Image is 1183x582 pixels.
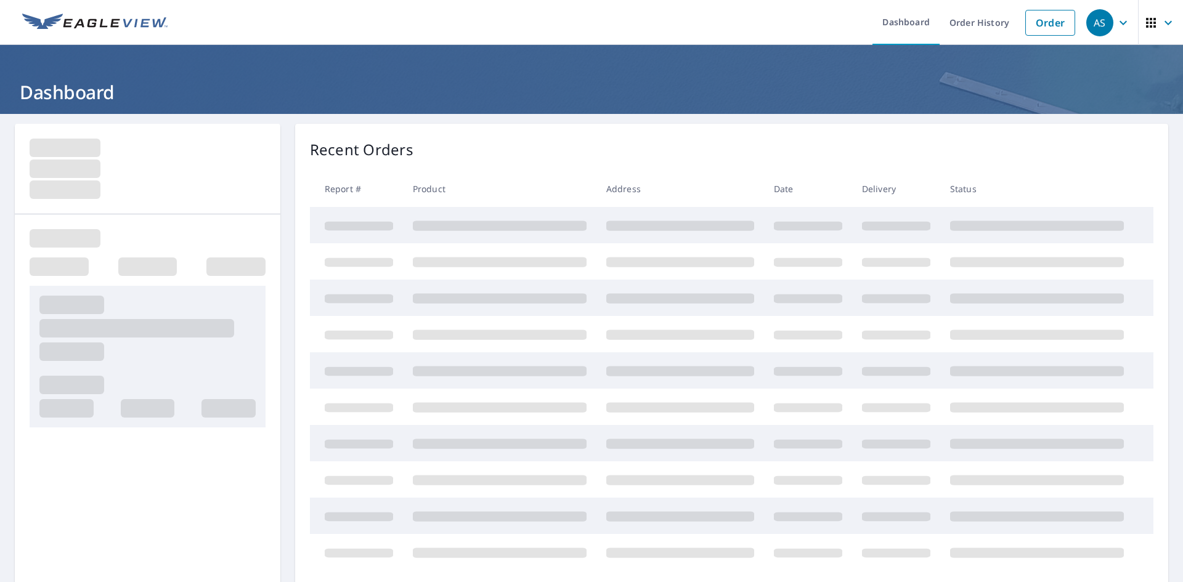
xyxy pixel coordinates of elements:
th: Status [940,171,1134,207]
th: Delivery [852,171,940,207]
p: Recent Orders [310,139,413,161]
th: Product [403,171,596,207]
img: EV Logo [22,14,168,32]
th: Address [596,171,764,207]
a: Order [1025,10,1075,36]
h1: Dashboard [15,79,1168,105]
th: Date [764,171,852,207]
th: Report # [310,171,403,207]
div: AS [1086,9,1113,36]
